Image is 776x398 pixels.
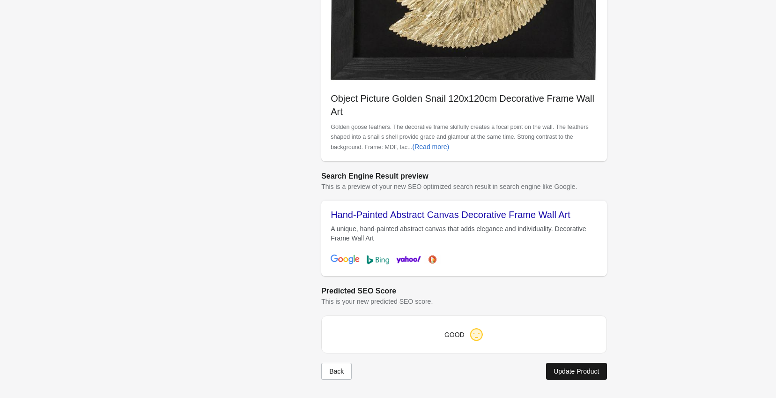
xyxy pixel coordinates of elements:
span: A unique, hand-painted abstract canvas that adds elegance and individuality. Decorative Frame Wal... [331,225,586,242]
button: (Read more) [409,138,453,155]
p: Object Picture Golden Snail 120x120cm Decorative Frame Wall Art [331,92,597,118]
span: Golden goose feathers. The decorative frame skilfully creates a focal point on the wall. The feat... [331,124,589,150]
img: ok.png [469,327,484,342]
span: This is a preview of your new SEO optimized search result in search engine like Google. [321,183,577,190]
h2: Search Engine Result preview [321,171,606,182]
img: duckduckgo-9296ea666b33cc21a1b3646608c049a2adb471023ec4547030f9c0888b093ea3.png [424,255,441,264]
button: Back [321,363,352,380]
span: Hand-Painted Abstract Canvas Decorative Frame Wall Art [331,210,570,220]
span: This is your new predicted SEO score. [321,298,433,305]
div: Update Product [554,368,599,375]
button: Update Product [546,363,606,380]
div: (Read more) [413,143,450,150]
span: GOOD [444,331,465,338]
img: bing-b792579f80685e49055916f9e67a0c8ab2d0b2400f22ee539d8172f7144135be.png [367,255,389,264]
img: yahoo-cf26812ce9192cbb6d8fdd3b07898d376d74e5974f6533aaba4bf5d5b451289c.png [396,253,421,267]
div: Back [329,368,344,375]
img: google-7db8ea4f97d2f7e91f6dc04224da29ca421b9c864e7b870c42f5917e299b1774.png [331,255,360,264]
h2: Predicted SEO Score [321,285,606,297]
